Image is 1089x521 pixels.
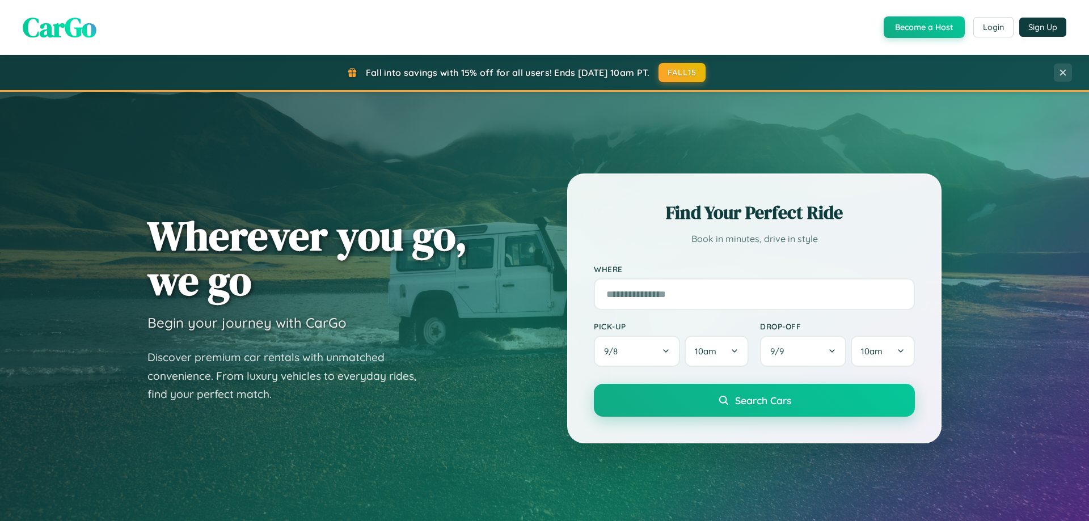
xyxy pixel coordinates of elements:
[604,346,623,357] span: 9 / 8
[770,346,790,357] span: 9 / 9
[735,394,791,406] span: Search Cars
[594,384,915,417] button: Search Cars
[1019,18,1066,37] button: Sign Up
[147,213,467,303] h1: Wherever you go, we go
[685,336,749,367] button: 10am
[973,17,1014,37] button: Login
[594,231,915,247] p: Book in minutes, drive in style
[884,16,965,38] button: Become a Host
[861,346,883,357] span: 10am
[594,321,749,331] label: Pick-up
[594,336,680,367] button: 9/8
[594,264,915,274] label: Where
[659,63,706,82] button: FALL15
[594,200,915,225] h2: Find Your Perfect Ride
[366,67,650,78] span: Fall into savings with 15% off for all users! Ends [DATE] 10am PT.
[695,346,716,357] span: 10am
[23,9,96,46] span: CarGo
[760,321,915,331] label: Drop-off
[147,348,431,404] p: Discover premium car rentals with unmatched convenience. From luxury vehicles to everyday rides, ...
[851,336,915,367] button: 10am
[147,314,347,331] h3: Begin your journey with CarGo
[760,336,846,367] button: 9/9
